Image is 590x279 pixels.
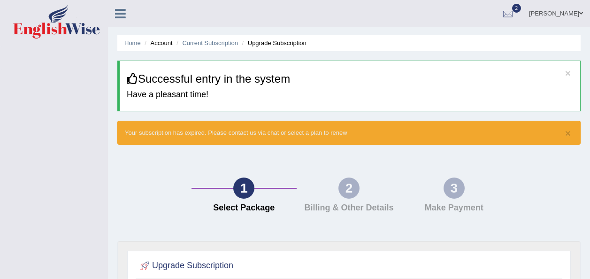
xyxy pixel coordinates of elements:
h3: Successful entry in the system [127,73,573,85]
h2: Upgrade Subscription [138,259,233,273]
h4: Billing & Other Details [301,203,397,213]
h4: Select Package [196,203,292,213]
div: 1 [233,178,254,199]
button: × [565,68,571,78]
div: Your subscription has expired. Please contact us via chat or select a plan to renew [117,121,581,145]
span: 2 [512,4,521,13]
button: × [565,128,571,138]
li: Upgrade Subscription [240,39,306,47]
a: Home [124,39,141,46]
div: 3 [444,178,465,199]
h4: Make Payment [406,203,502,213]
h4: Have a pleasant time! [127,90,573,100]
div: 2 [338,178,360,199]
li: Account [142,39,172,47]
a: Current Subscription [182,39,238,46]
